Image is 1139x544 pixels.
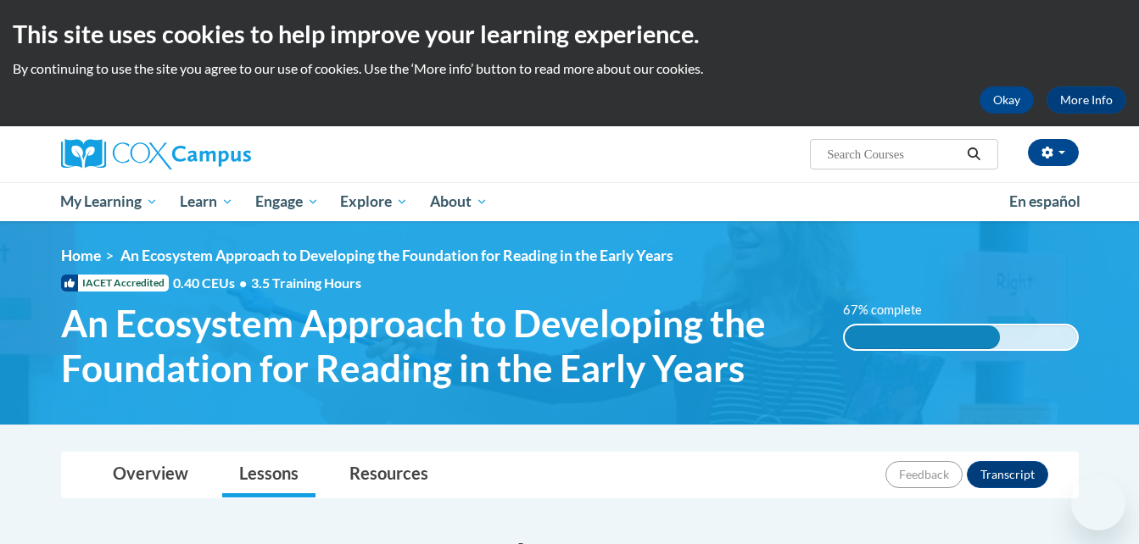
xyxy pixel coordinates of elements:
[222,452,315,497] a: Lessons
[845,325,1000,349] div: 67% complete
[173,274,251,292] span: 0.40 CEUs
[169,182,244,221] a: Learn
[60,192,158,212] span: My Learning
[61,247,101,264] a: Home
[967,461,1048,488] button: Transcript
[961,144,986,164] button: Search
[329,182,419,221] a: Explore
[430,192,488,212] span: About
[1009,192,1080,210] span: En español
[251,275,361,291] span: 3.5 Training Hours
[244,182,330,221] a: Engage
[96,452,205,497] a: Overview
[61,275,169,291] span: IACET Accredited
[332,452,445,497] a: Resources
[255,192,319,212] span: Engage
[61,301,818,391] span: An Ecosystem Approach to Developing the Foundation for Reading in the Early Years
[50,182,170,221] a: My Learning
[419,182,499,221] a: About
[239,275,247,291] span: •
[120,247,673,264] span: An Ecosystem Approach to Developing the Foundation for Reading in the Early Years
[13,17,1126,51] h2: This site uses cookies to help improve your learning experience.
[980,86,1034,114] button: Okay
[1028,139,1079,166] button: Account Settings
[13,59,1126,78] p: By continuing to use the site you agree to our use of cookies. Use the ‘More info’ button to read...
[1071,476,1125,530] iframe: Button to launch messaging window
[340,192,408,212] span: Explore
[61,139,383,169] a: Cox Campus
[843,301,941,319] label: 67% complete
[1047,86,1126,114] a: More Info
[36,182,1104,221] div: Main menu
[180,192,233,212] span: Learn
[998,184,1092,219] a: En español
[61,139,251,169] img: Cox Campus
[885,461,963,488] button: Feedback
[825,144,961,164] input: Search Courses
